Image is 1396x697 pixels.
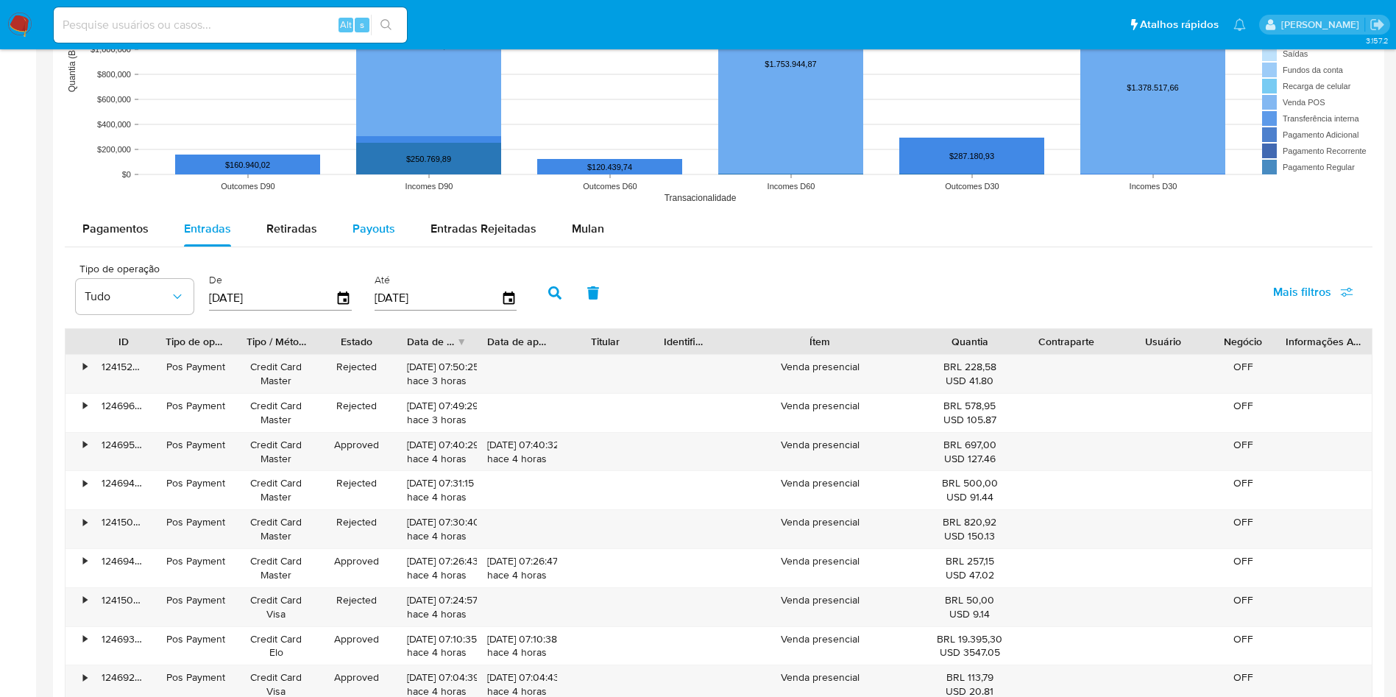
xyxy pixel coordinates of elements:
[1370,17,1385,32] a: Sair
[1233,18,1246,31] a: Notificações
[54,15,407,35] input: Pesquise usuários ou casos...
[1281,18,1364,32] p: magno.ferreira@mercadopago.com.br
[1140,17,1219,32] span: Atalhos rápidos
[371,15,401,35] button: search-icon
[340,18,352,32] span: Alt
[1366,35,1389,46] span: 3.157.2
[360,18,364,32] span: s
